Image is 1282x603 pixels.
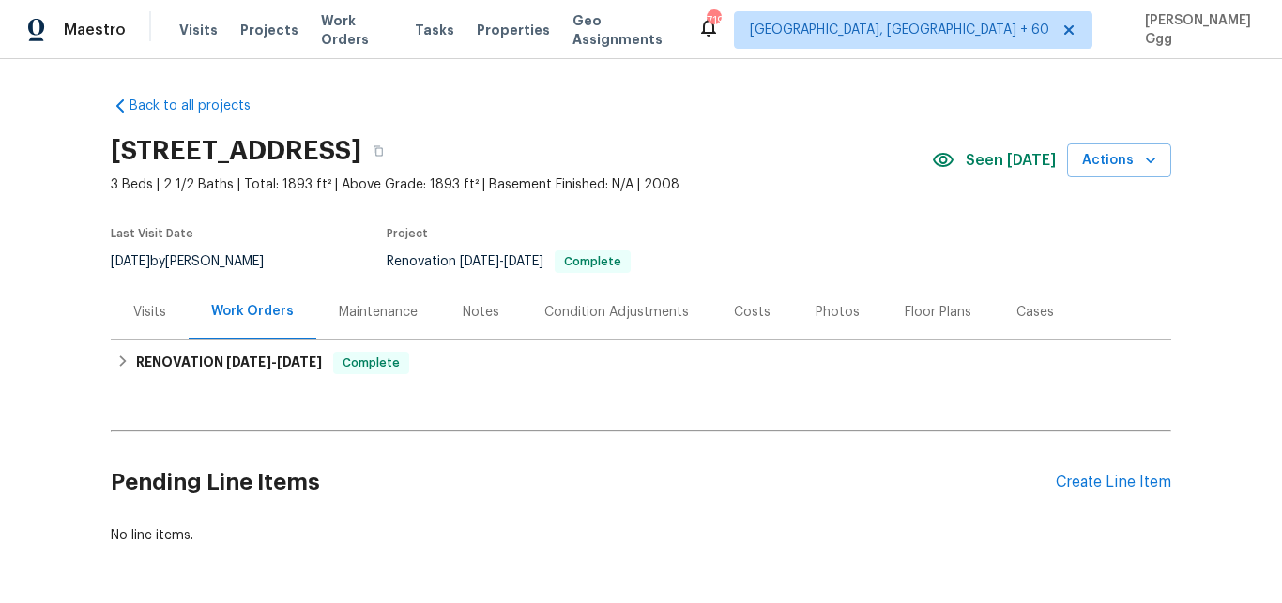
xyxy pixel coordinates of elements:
span: Work Orders [321,11,392,49]
span: Projects [240,21,298,39]
div: Floor Plans [905,303,971,322]
div: Work Orders [211,302,294,321]
button: Actions [1067,143,1171,178]
span: - [226,355,322,369]
div: Cases [1016,303,1054,322]
span: Renovation [387,255,631,268]
div: RENOVATION [DATE]-[DATE]Complete [111,340,1171,385]
div: Visits [133,303,166,322]
span: Seen [DATE] [966,151,1056,170]
h6: RENOVATION [136,352,322,374]
div: Photos [816,303,860,322]
div: by [PERSON_NAME] [111,250,286,273]
div: Costs [734,303,771,322]
span: [DATE] [226,355,271,369]
span: - [460,255,543,268]
span: Geo Assignments [572,11,675,49]
span: Maestro [64,21,126,39]
div: Create Line Item [1056,474,1171,491]
span: Tasks [415,23,454,37]
span: 3 Beds | 2 1/2 Baths | Total: 1893 ft² | Above Grade: 1893 ft² | Basement Finished: N/A | 2008 [111,175,932,194]
h2: Pending Line Items [111,439,1056,526]
div: 719 [707,11,720,30]
div: No line items. [111,526,1171,545]
div: Maintenance [339,303,418,322]
span: Complete [557,256,629,267]
h2: [STREET_ADDRESS] [111,142,361,160]
span: [DATE] [277,355,322,369]
a: Back to all projects [111,97,291,115]
span: Actions [1082,149,1156,173]
span: Last Visit Date [111,228,193,239]
span: [DATE] [460,255,499,268]
span: Project [387,228,428,239]
span: Properties [477,21,550,39]
span: [GEOGRAPHIC_DATA], [GEOGRAPHIC_DATA] + 60 [750,21,1049,39]
span: [DATE] [111,255,150,268]
span: Complete [335,354,407,372]
button: Copy Address [361,134,395,168]
span: [DATE] [504,255,543,268]
span: [PERSON_NAME] Ggg [1137,11,1254,49]
span: Visits [179,21,218,39]
div: Notes [463,303,499,322]
div: Condition Adjustments [544,303,689,322]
